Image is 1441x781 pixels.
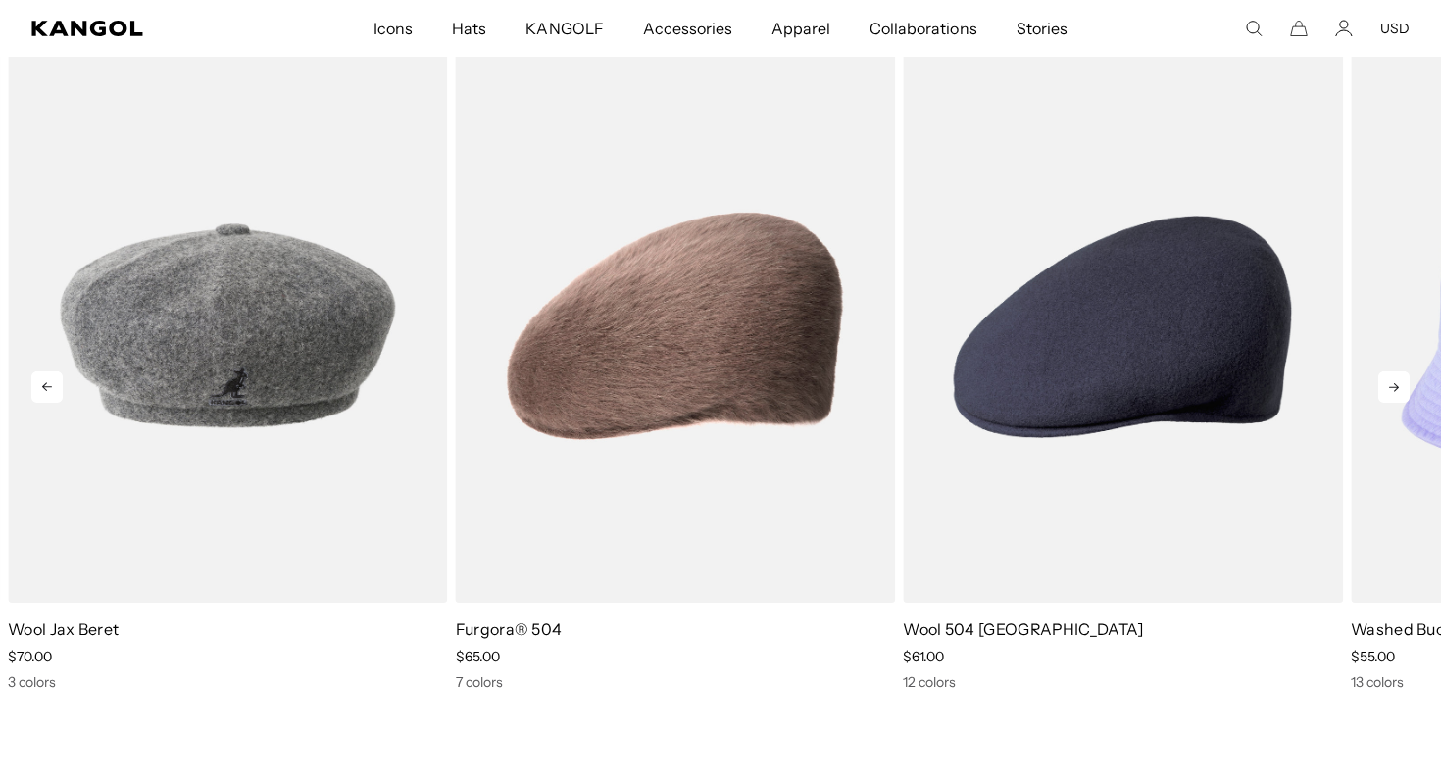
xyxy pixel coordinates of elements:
button: Cart [1290,20,1308,37]
div: 3 of 5 [448,51,896,691]
a: Kangol [31,21,246,36]
img: Furgora® 504 [456,51,896,603]
summary: Search here [1245,20,1263,37]
a: Wool 504 [GEOGRAPHIC_DATA] [903,619,1143,639]
span: $61.00 [903,648,944,665]
a: Wool Jax Beret [8,619,119,639]
div: 3 colors [8,673,448,691]
span: $70.00 [8,648,52,665]
div: 7 colors [456,673,896,691]
img: Wool Jax Beret [8,51,448,603]
span: $55.00 [1351,648,1395,665]
img: Wool 504 USA [903,51,1343,603]
div: 12 colors [903,673,1343,691]
span: $65.00 [456,648,500,665]
button: USD [1380,20,1410,37]
div: 4 of 5 [895,51,1343,691]
a: Account [1335,20,1353,37]
a: Furgora® 504 [456,619,563,639]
